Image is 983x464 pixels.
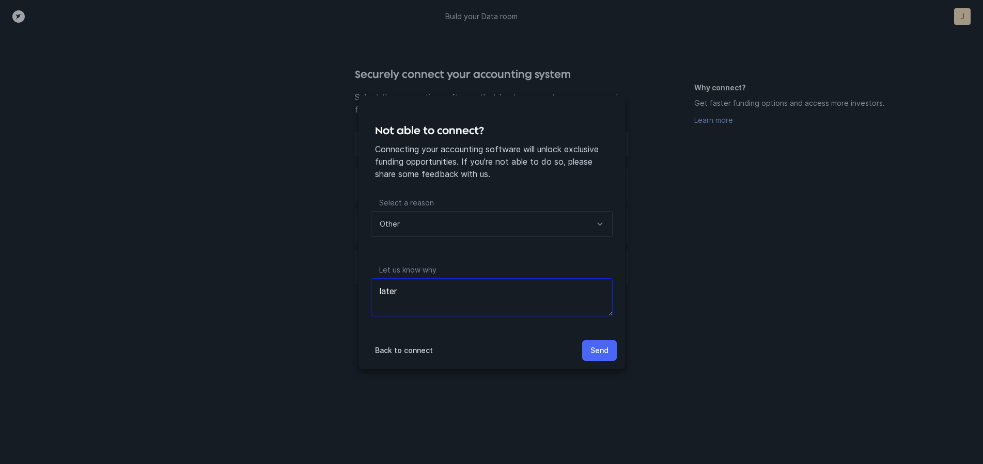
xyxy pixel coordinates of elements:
[371,264,613,278] p: Let us know why
[380,218,400,230] p: Other
[371,197,613,211] p: Select a reason
[582,340,617,361] button: Send
[367,340,441,361] button: Back to connect
[375,143,608,180] p: Connecting your accounting software will unlock exclusive funding opportunities. If you're not ab...
[375,344,433,357] p: Back to connect
[590,344,608,357] p: Send
[375,122,608,139] h4: Not able to connect?
[371,278,613,316] textarea: later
